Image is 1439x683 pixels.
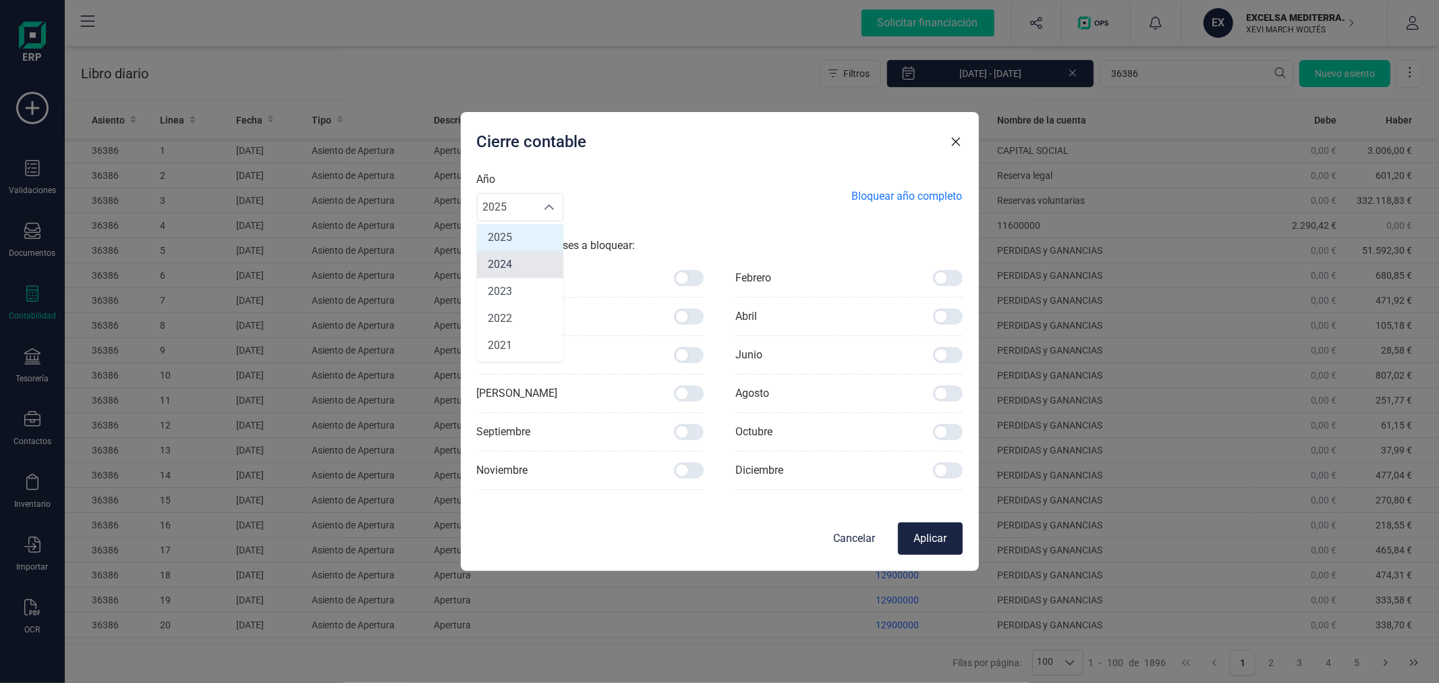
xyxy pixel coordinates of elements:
p: Bloquear año completo [852,188,963,204]
p: Febrero [736,270,772,286]
p: Octubre [736,424,773,440]
li: 2021 [477,332,563,359]
p: Agosto [736,385,770,402]
p: [PERSON_NAME] [477,385,558,402]
span: 2022 [488,312,512,325]
span: 2023 [488,285,512,298]
p: Abril [736,308,758,325]
p: Junio [736,347,763,363]
span: 2025 [488,231,512,244]
span: 2025 [478,194,536,221]
li: 2024 [477,251,563,278]
p: Año [477,171,563,193]
p: Noviembre [477,462,528,479]
p: Diciembre [736,462,784,479]
span: 2021 [488,339,512,352]
p: Cierre contable [477,131,587,153]
li: 2022 [477,305,563,332]
div: Selecciona los meses a bloquear: [477,238,963,259]
span: 2024 [488,258,512,271]
button: Cancelar [822,522,887,555]
li: 2025 [477,224,563,251]
li: 2023 [477,278,563,305]
p: Septiembre [477,424,531,440]
button: Aplicar [898,522,963,555]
